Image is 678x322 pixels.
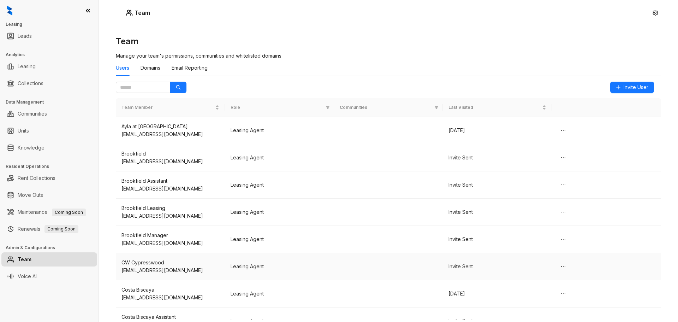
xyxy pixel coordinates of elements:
div: [EMAIL_ADDRESS][DOMAIN_NAME] [121,212,219,220]
span: Manage your team's permissions, communities and whitelisted domains [116,53,281,59]
div: [EMAIL_ADDRESS][DOMAIN_NAME] [121,130,219,138]
span: ellipsis [560,128,566,133]
div: Invite Sent [448,154,546,162]
a: Collections [18,76,43,90]
span: Coming Soon [44,225,78,233]
li: Knowledge [1,141,97,155]
th: Team Member [116,98,225,117]
li: Team [1,252,97,267]
span: Invite User [624,83,648,91]
a: Voice AI [18,269,37,283]
span: ellipsis [560,182,566,188]
img: Users [126,9,133,16]
span: Team Member [121,104,214,111]
span: Last Visited [448,104,541,111]
td: Leasing Agent [225,117,334,144]
div: [EMAIL_ADDRESS][DOMAIN_NAME] [121,185,219,193]
a: Units [18,124,29,138]
div: Costa Biscaya [121,286,219,294]
div: Brookfield Manager [121,232,219,239]
th: Role [225,98,334,117]
div: CW Cypresswood [121,259,219,267]
span: setting [653,10,658,16]
li: Renewals [1,222,97,236]
div: Domains [141,64,160,72]
div: Invite Sent [448,235,546,243]
a: Team [18,252,31,267]
div: Brookfield Leasing [121,204,219,212]
h3: Team [116,36,661,47]
span: ellipsis [560,291,566,297]
div: Brookfield [121,150,219,158]
div: Email Reporting [172,64,208,72]
div: [DATE] [448,290,546,298]
h3: Leasing [6,21,99,28]
h3: Resident Operations [6,163,99,170]
li: Move Outs [1,188,97,202]
a: Leasing [18,59,36,74]
span: Communities [340,104,432,111]
td: Leasing Agent [225,199,334,226]
div: Costa Biscaya Assistant [121,313,219,321]
h5: Team [133,8,150,17]
h3: Admin & Configurations [6,245,99,251]
h3: Analytics [6,52,99,58]
li: Maintenance [1,205,97,219]
li: Voice AI [1,269,97,283]
a: RenewalsComing Soon [18,222,78,236]
span: ellipsis [560,264,566,269]
div: Ayla at [GEOGRAPHIC_DATA] [121,123,219,130]
th: Last Visited [443,98,552,117]
span: filter [434,105,439,110]
div: [EMAIL_ADDRESS][DOMAIN_NAME] [121,267,219,274]
div: Invite Sent [448,263,546,270]
div: [EMAIL_ADDRESS][DOMAIN_NAME] [121,239,219,247]
li: Leasing [1,59,97,74]
div: [DATE] [448,127,546,134]
td: Leasing Agent [225,253,334,280]
td: Leasing Agent [225,144,334,171]
td: Leasing Agent [225,171,334,199]
div: Invite Sent [448,181,546,189]
li: Communities [1,107,97,121]
img: logo [7,6,12,16]
a: Rent Collections [18,171,55,185]
div: [EMAIL_ADDRESS][DOMAIN_NAME] [121,294,219,301]
li: Rent Collections [1,171,97,185]
a: Leads [18,29,32,43]
div: [EMAIL_ADDRESS][DOMAIN_NAME] [121,158,219,165]
div: Users [116,64,129,72]
li: Collections [1,76,97,90]
span: search [176,85,181,90]
button: Invite User [610,82,654,93]
a: Knowledge [18,141,44,155]
span: filter [433,103,440,112]
a: Communities [18,107,47,121]
td: Leasing Agent [225,280,334,308]
span: plus [616,85,621,90]
span: filter [324,103,331,112]
span: ellipsis [560,155,566,160]
span: Role [231,104,323,111]
li: Leads [1,29,97,43]
span: ellipsis [560,236,566,242]
span: Coming Soon [52,209,86,216]
div: Invite Sent [448,208,546,216]
h3: Data Management [6,99,99,105]
span: ellipsis [560,209,566,215]
span: filter [326,105,330,110]
a: Move Outs [18,188,43,202]
td: Leasing Agent [225,226,334,253]
li: Units [1,124,97,138]
div: Brookfield Assistant [121,177,219,185]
